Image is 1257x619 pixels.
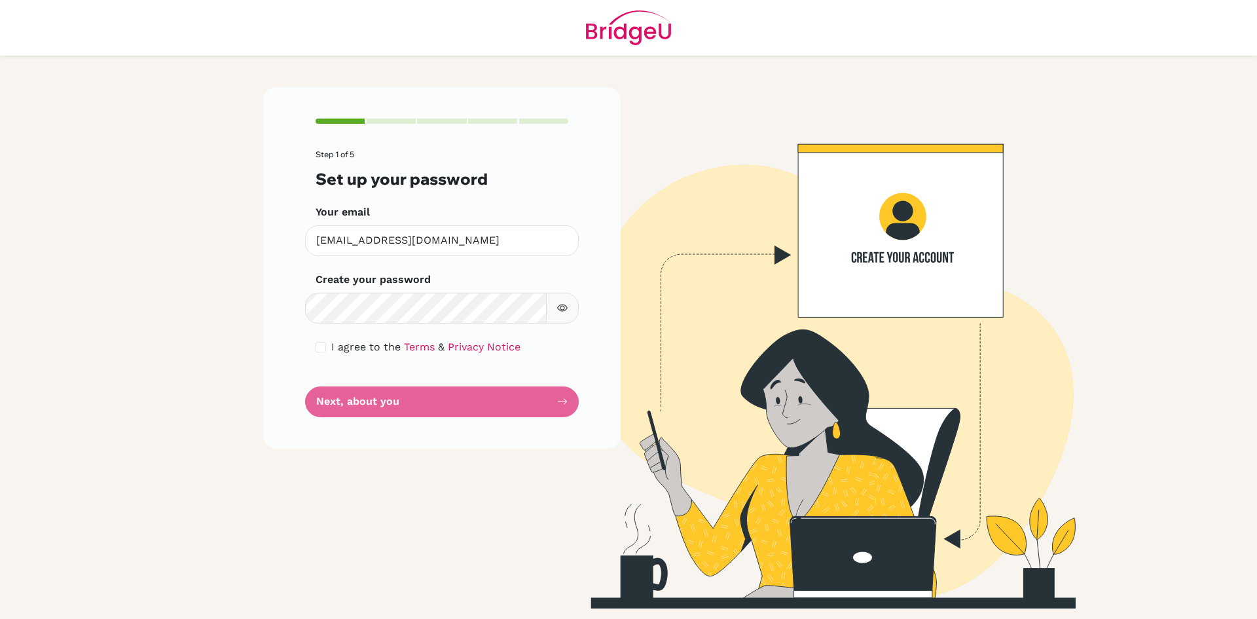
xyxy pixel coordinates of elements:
input: Insert your email* [305,225,579,256]
span: Step 1 of 5 [316,149,354,159]
img: Create your account [442,87,1188,609]
span: & [438,341,445,353]
a: Terms [404,341,435,353]
a: Privacy Notice [448,341,520,353]
label: Your email [316,204,370,220]
span: I agree to the [331,341,401,353]
h3: Set up your password [316,170,568,189]
label: Create your password [316,272,431,288]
